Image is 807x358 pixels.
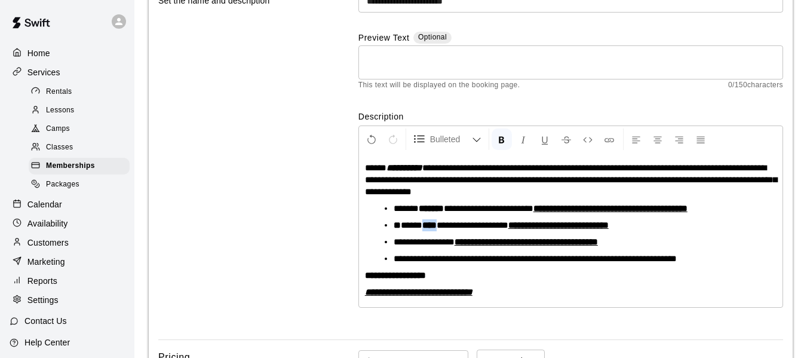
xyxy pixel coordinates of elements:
[728,79,783,91] span: 0 / 150 characters
[29,82,134,101] a: Rentals
[24,336,70,348] p: Help Center
[556,128,576,150] button: Format Strikethrough
[29,139,130,156] div: Classes
[648,128,668,150] button: Center Align
[10,234,125,252] a: Customers
[10,215,125,232] a: Availability
[46,105,75,117] span: Lessons
[27,275,57,287] p: Reports
[358,111,783,123] label: Description
[383,128,403,150] button: Redo
[669,128,689,150] button: Right Align
[29,157,134,176] a: Memberships
[430,133,472,145] span: Bulleted List
[27,218,68,230] p: Availability
[10,195,125,213] a: Calendar
[418,33,447,41] span: Optional
[29,139,134,157] a: Classes
[29,120,134,139] a: Camps
[27,198,62,210] p: Calendar
[358,79,520,91] span: This text will be displayed on the booking page.
[29,176,134,194] a: Packages
[29,84,130,100] div: Rentals
[10,291,125,309] a: Settings
[492,128,512,150] button: Format Bold
[535,128,555,150] button: Format Underline
[46,123,70,135] span: Camps
[29,102,130,119] div: Lessons
[361,128,382,150] button: Undo
[626,128,646,150] button: Left Align
[29,121,130,137] div: Camps
[46,179,79,191] span: Packages
[10,272,125,290] a: Reports
[27,66,60,78] p: Services
[691,128,711,150] button: Justify Align
[409,128,486,150] button: Formatting Options
[10,63,125,81] a: Services
[578,128,598,150] button: Insert Code
[27,256,65,268] p: Marketing
[27,237,69,249] p: Customers
[29,158,130,175] div: Memberships
[29,176,130,193] div: Packages
[46,86,72,98] span: Rentals
[24,315,67,327] p: Contact Us
[10,253,125,271] a: Marketing
[27,47,50,59] p: Home
[29,101,134,120] a: Lessons
[10,44,125,62] a: Home
[27,294,59,306] p: Settings
[46,142,73,154] span: Classes
[513,128,533,150] button: Format Italics
[358,32,410,45] label: Preview Text
[599,128,619,150] button: Insert Link
[46,160,95,172] span: Memberships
